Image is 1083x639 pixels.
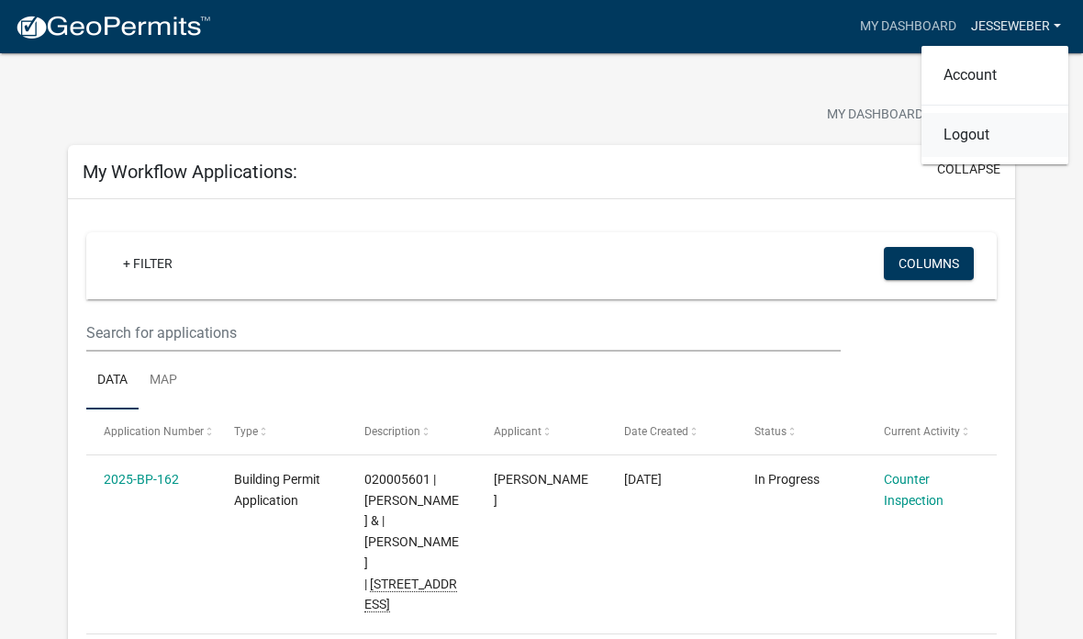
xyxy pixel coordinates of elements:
[866,409,997,454] datatable-header-cell: Current Activity
[624,425,688,438] span: Date Created
[83,161,297,183] h5: My Workflow Applications:
[139,352,188,410] a: Map
[104,472,179,487] a: 2025-BP-162
[494,472,588,508] span: Jesse Weber
[737,409,867,454] datatable-header-cell: Status
[884,425,960,438] span: Current Activity
[234,425,258,438] span: Type
[964,9,1068,44] a: jesseweber
[921,113,1068,157] a: Logout
[624,472,662,487] span: 07/10/2025
[827,105,985,127] span: My Dashboard Settings
[234,472,320,508] span: Building Permit Application
[108,247,187,280] a: + Filter
[104,425,204,438] span: Application Number
[921,46,1068,164] div: jesseweber
[86,409,217,454] datatable-header-cell: Application Number
[884,247,974,280] button: Columns
[86,352,139,410] a: Data
[812,97,1025,133] button: My Dashboard Settingssettings
[217,409,347,454] datatable-header-cell: Type
[853,9,964,44] a: My Dashboard
[937,160,1000,179] button: collapse
[346,409,476,454] datatable-header-cell: Description
[364,425,420,438] span: Description
[754,472,820,487] span: In Progress
[884,472,943,508] a: Counter Inspection
[921,53,1068,97] a: Account
[754,425,787,438] span: Status
[86,314,841,352] input: Search for applications
[364,472,459,613] span: 020005601 | DENNIS RIEDEMAN & | TRACY RIEDEMAN | 10650 95TH AVE NE
[494,425,541,438] span: Applicant
[607,409,737,454] datatable-header-cell: Date Created
[476,409,607,454] datatable-header-cell: Applicant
